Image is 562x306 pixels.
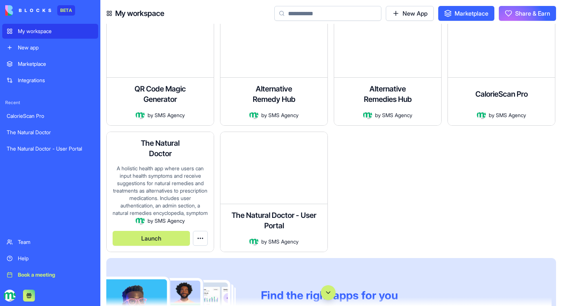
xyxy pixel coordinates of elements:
a: Marketplace [2,57,98,71]
div: Help [18,255,94,262]
span: SMS Agency [496,111,526,119]
div: Marketplace [18,60,94,68]
img: Avatar [249,110,258,119]
a: Integrations [2,73,98,88]
img: Avatar [136,216,145,225]
div: The Natural Doctor - User Portal [7,145,94,152]
h4: My workspace [115,8,164,19]
span: SMS Agency [155,111,185,119]
h4: CalorieScan Pro [475,89,528,99]
span: by [375,111,381,119]
a: New App [386,6,434,21]
a: Help [2,251,98,266]
h4: QR Code Magic Generator [130,84,190,104]
button: Share & Earn [499,6,556,21]
a: Alternative Remedy HubAvatarbySMS Agency [220,5,328,126]
a: Book a meeting [2,267,98,282]
div: CalorieScan Pro [7,112,94,120]
img: Avatar [136,110,145,119]
span: SMS Agency [382,111,412,119]
a: The Natural Doctor [2,125,98,140]
span: by [261,238,267,245]
button: Launch [113,231,190,246]
img: logo_transparent_kimjut.jpg [4,290,16,302]
span: SMS Agency [268,111,298,119]
span: SMS Agency [268,238,298,245]
a: BETA [5,5,75,16]
button: Scroll to bottom [321,285,336,300]
a: Team [2,235,98,249]
img: Avatar [363,110,372,119]
div: New app [18,44,94,51]
span: by [148,111,153,119]
h4: The Natural Doctor - User Portal [226,210,322,231]
h4: Alternative Remedies Hub [358,84,417,104]
a: My workspace [2,24,98,39]
h4: Alternative Remedy Hub [244,84,304,104]
span: by [489,111,494,119]
div: Team [18,238,94,246]
img: Avatar [477,110,486,119]
span: SMS Agency [155,217,185,225]
div: BETA [57,5,75,16]
a: New app [2,40,98,55]
div: The Natural Doctor [7,129,94,136]
a: CalorieScan ProAvatarbySMS Agency [448,5,555,126]
a: The Natural DoctorA holistic health app where users can input health symptoms and receive suggest... [106,132,214,252]
span: by [261,111,267,119]
a: QR Code Magic GeneratorAvatarbySMS Agency [106,5,214,126]
a: Marketplace [438,6,494,21]
span: Share & Earn [515,9,550,18]
h4: The Natural Doctor [130,138,190,159]
a: Alternative Remedies HubAvatarbySMS Agency [334,5,442,126]
span: by [148,217,153,225]
img: logo [5,5,51,16]
a: CalorieScan Pro [2,109,98,123]
a: The Natural Doctor - User Portal [2,141,98,156]
div: My workspace [18,28,94,35]
img: Avatar [249,237,258,246]
span: Recent [2,100,98,106]
a: The Natural Doctor - User PortalAvatarbySMS Agency [220,132,328,252]
div: A holistic health app where users can input health symptoms and receive suggestions for natural r... [113,165,208,216]
div: Integrations [18,77,94,84]
div: Book a meeting [18,271,94,278]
